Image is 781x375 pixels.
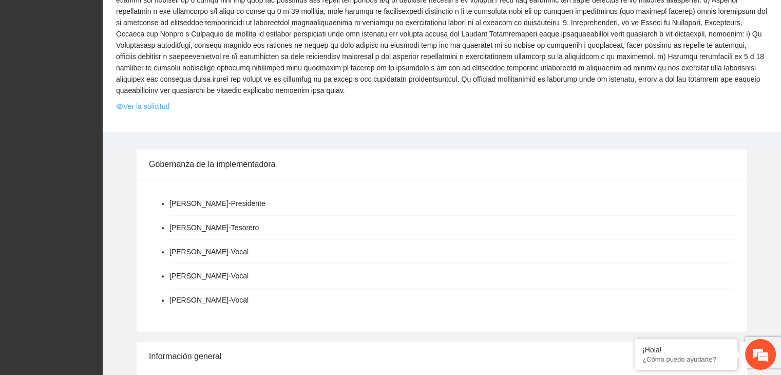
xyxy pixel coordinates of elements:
[53,52,173,66] div: Chatee con nosotros ahora
[169,270,249,282] li: [PERSON_NAME] - Vocal
[149,149,735,179] div: Gobernanza de la implementadora
[149,342,735,371] div: Información general
[168,5,193,30] div: Minimizar ventana de chat en vivo
[169,246,249,257] li: [PERSON_NAME] - Vocal
[60,126,142,230] span: Estamos en línea.
[169,198,265,209] li: [PERSON_NAME] - Presidente
[642,355,730,363] p: ¿Cómo puedo ayudarte?
[116,103,123,110] span: eye
[5,259,196,295] textarea: Escriba su mensaje y pulse “Intro”
[169,294,249,306] li: [PERSON_NAME] - Vocal
[116,101,169,112] a: eyeVer la solicitud
[642,346,730,354] div: ¡Hola!
[169,222,259,233] li: [PERSON_NAME] - Tesorero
